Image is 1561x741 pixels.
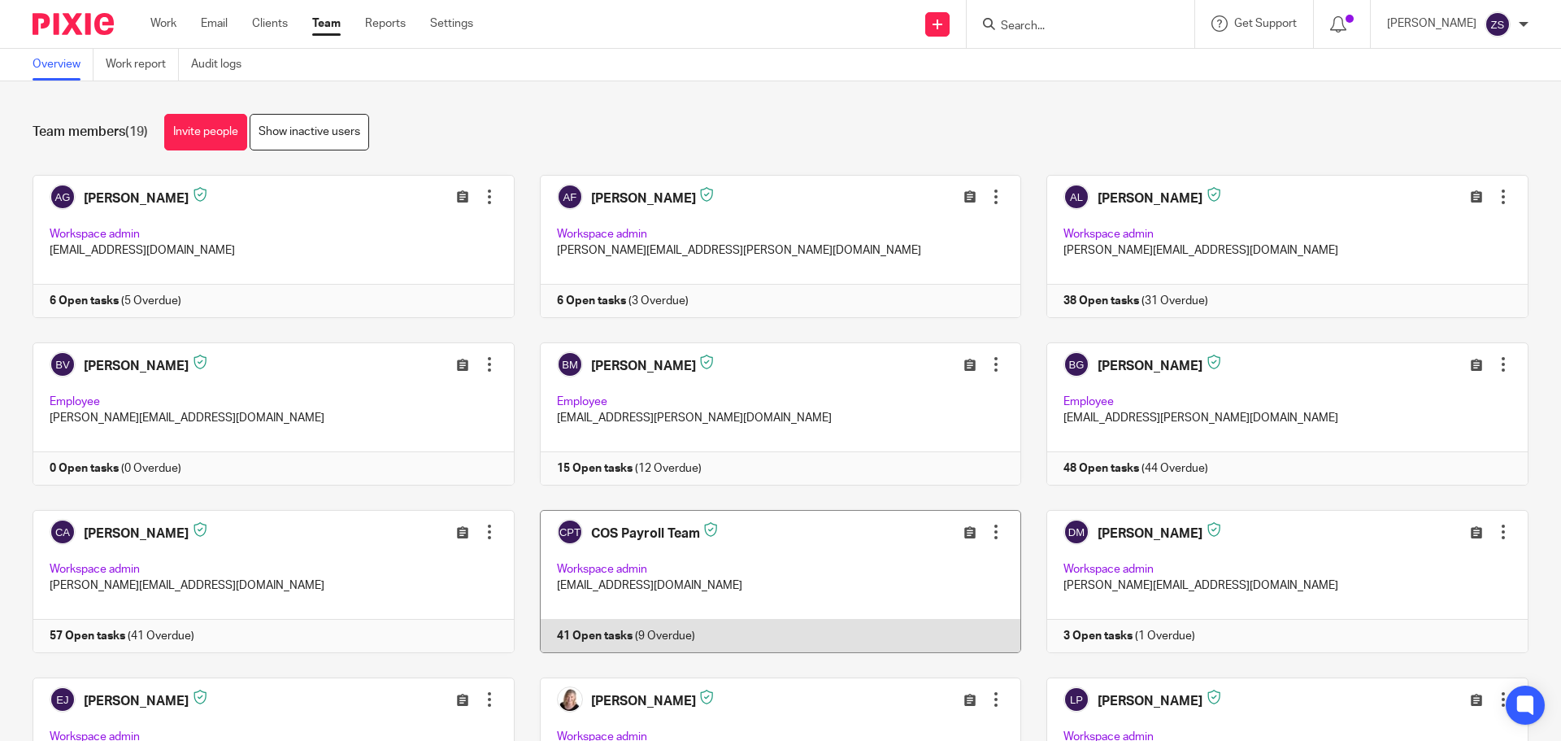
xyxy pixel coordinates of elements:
a: Email [201,15,228,32]
a: Settings [430,15,473,32]
a: Clients [252,15,288,32]
img: svg%3E [1485,11,1511,37]
a: Audit logs [191,49,254,81]
h1: Team members [33,124,148,141]
a: Show inactive users [250,114,369,150]
span: (19) [125,125,148,138]
a: Reports [365,15,406,32]
span: Get Support [1234,18,1297,29]
a: Team [312,15,341,32]
a: Invite people [164,114,247,150]
a: Work [150,15,176,32]
input: Search [999,20,1146,34]
a: Work report [106,49,179,81]
img: Pixie [33,13,114,35]
p: [PERSON_NAME] [1387,15,1476,32]
a: Overview [33,49,93,81]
